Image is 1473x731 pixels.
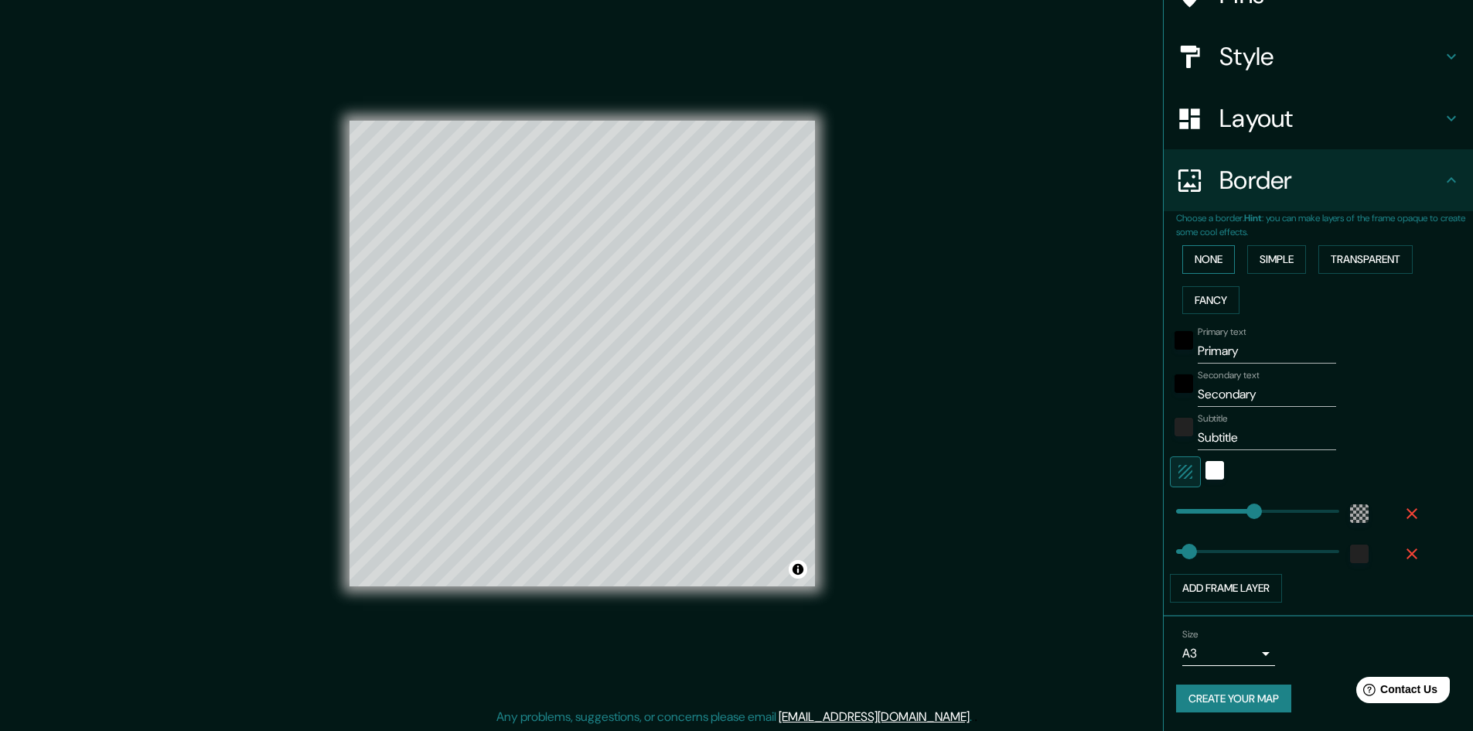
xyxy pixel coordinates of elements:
a: [EMAIL_ADDRESS][DOMAIN_NAME] [779,709,970,725]
button: Toggle attribution [789,560,807,579]
b: Hint [1244,212,1262,224]
button: white [1205,461,1224,480]
button: None [1182,245,1235,274]
button: color-222222 [1350,545,1369,563]
p: Any problems, suggestions, or concerns please email . [496,708,972,726]
button: color-222222 [1175,418,1193,436]
button: color-55555544 [1350,504,1369,523]
div: . [972,708,974,726]
iframe: Help widget launcher [1335,671,1456,714]
button: Fancy [1182,286,1239,315]
div: Style [1164,26,1473,87]
button: Simple [1247,245,1306,274]
button: Create your map [1176,685,1291,713]
label: Subtitle [1198,412,1228,425]
div: Layout [1164,87,1473,149]
div: . [974,708,977,726]
button: black [1175,331,1193,350]
h4: Style [1219,41,1442,72]
button: Transparent [1318,245,1413,274]
p: Choose a border. : you can make layers of the frame opaque to create some cool effects. [1176,211,1473,239]
label: Secondary text [1198,369,1260,382]
h4: Border [1219,165,1442,196]
label: Size [1182,627,1199,640]
div: A3 [1182,641,1275,666]
label: Primary text [1198,326,1246,339]
button: Add frame layer [1170,574,1282,603]
button: black [1175,374,1193,393]
h4: Layout [1219,103,1442,134]
div: Border [1164,149,1473,211]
